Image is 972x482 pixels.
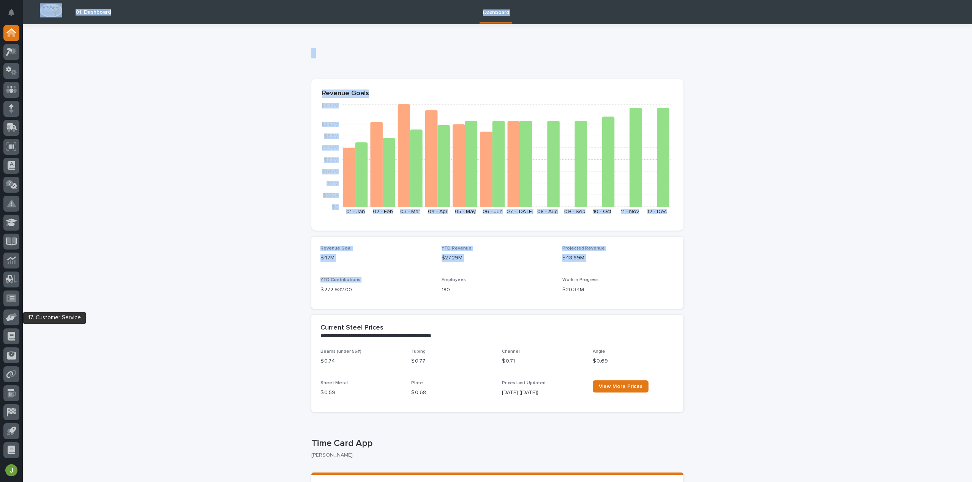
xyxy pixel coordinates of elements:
h2: 01. Dashboard [76,9,111,16]
span: Projected Revenue [562,246,605,251]
div: Notifications [9,9,19,21]
span: Employees [442,278,466,282]
text: 03 - Mar [400,209,420,214]
p: $ 0.59 [320,389,402,397]
button: Notifications [3,5,19,20]
tspan: $1.65M [322,169,339,174]
p: Revenue Goals [322,89,673,98]
text: 11 - Nov [621,209,639,214]
span: Prices Last Updated [502,381,546,385]
button: users-avatar [3,462,19,478]
p: $ 0.69 [593,357,674,365]
p: $ 0.74 [320,357,402,365]
tspan: $2.75M [321,145,339,151]
tspan: $3.85M [321,122,339,127]
span: Beams (under 55#) [320,349,361,354]
text: 04 - Apr [428,209,448,214]
span: Sheet Metal [320,381,348,385]
p: $ 272,932.00 [320,286,432,294]
a: View More Prices [593,380,649,393]
span: Tubing [411,349,426,354]
p: $ 0.68 [411,389,493,397]
p: [PERSON_NAME] [311,452,677,458]
span: Revenue Goal [320,246,352,251]
text: 06 - Jun [483,209,503,214]
text: 10 - Oct [593,209,611,214]
p: $48.69M [562,254,674,262]
text: 08 - Aug [537,209,558,214]
p: [DATE] ([DATE]) [502,389,584,397]
text: 05 - May [455,209,476,214]
tspan: $3.3M [324,133,339,139]
text: 07 - [DATE] [507,209,533,214]
p: Time Card App [311,438,680,449]
tspan: $550K [323,192,339,198]
span: Work in Progress [562,278,599,282]
span: Plate [411,381,423,385]
p: $ 0.77 [411,357,493,365]
tspan: $1.1M [327,181,339,186]
p: $27.29M [442,254,554,262]
p: $20.34M [562,286,674,294]
tspan: $2.2M [324,157,339,162]
span: YTD Contributions [320,278,360,282]
span: Channel [502,349,520,354]
span: View More Prices [599,384,642,389]
span: Angle [593,349,605,354]
text: 02 - Feb [373,209,393,214]
tspan: $0 [332,204,339,210]
img: Workspace Logo [40,3,62,17]
span: YTD Revenue [442,246,472,251]
text: 09 - Sep [564,209,585,214]
h2: Current Steel Prices [320,324,383,332]
p: $47M [320,254,432,262]
text: 01 - Jan [346,209,365,214]
p: $ 0.71 [502,357,584,365]
p: 180 [442,286,554,294]
text: 12 - Dec [647,209,667,214]
tspan: $4.77M [321,103,339,108]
